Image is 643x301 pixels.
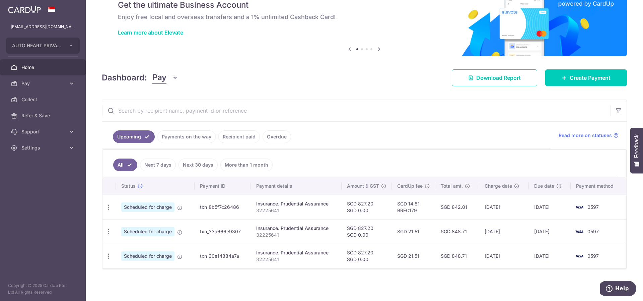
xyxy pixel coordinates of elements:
span: Pay [152,71,166,84]
span: 0597 [587,253,599,259]
td: [DATE] [529,219,571,244]
span: 0597 [587,204,599,210]
span: Download Report [476,74,521,82]
span: Total amt. [441,183,463,189]
span: Refer & Save [21,112,66,119]
p: [EMAIL_ADDRESS][DOMAIN_NAME] [11,23,75,30]
span: Charge date [485,183,512,189]
a: Next 7 days [140,159,176,171]
td: [DATE] [479,195,529,219]
td: SGD 848.71 [435,219,479,244]
p: 32225641 [256,232,336,238]
span: AUTO HEART PRIVATE LIMITED [12,42,62,49]
td: SGD 21.51 [392,219,435,244]
td: SGD 848.71 [435,244,479,268]
div: Insurance. Prudential Assurance [256,225,336,232]
td: txn_8b5f7c26486 [195,195,251,219]
a: Download Report [452,69,537,86]
span: Collect [21,96,66,103]
span: Support [21,128,66,135]
span: Scheduled for charge [121,202,174,212]
img: Bank Card [573,252,586,260]
span: Scheduled for charge [121,227,174,236]
span: Home [21,64,66,71]
td: [DATE] [479,244,529,268]
td: txn_33a666e9307 [195,219,251,244]
td: txn_30e14884a7a [195,244,251,268]
td: SGD 827.20 SGD 0.00 [342,244,392,268]
a: Recipient paid [218,130,260,143]
th: Payment method [571,177,626,195]
img: CardUp [8,5,41,13]
a: Next 30 days [178,159,218,171]
button: Feedback - Show survey [630,128,643,173]
a: More than 1 month [220,159,273,171]
span: CardUp fee [397,183,423,189]
input: Search by recipient name, payment id or reference [102,100,611,121]
a: Payments on the way [157,130,216,143]
a: Read more on statuses [559,132,619,139]
div: Insurance. Prudential Assurance [256,200,336,207]
td: SGD 827.20 SGD 0.00 [342,195,392,219]
img: Bank Card [573,203,586,211]
div: Insurance. Prudential Assurance [256,249,336,256]
td: SGD 14.81 BREC179 [392,195,435,219]
span: Feedback [634,134,640,158]
span: Pay [21,80,66,87]
td: SGD 21.51 [392,244,435,268]
span: Status [121,183,136,189]
a: Overdue [263,130,291,143]
span: Amount & GST [347,183,379,189]
td: [DATE] [529,244,571,268]
a: Create Payment [545,69,627,86]
a: All [113,159,137,171]
button: AUTO HEART PRIVATE LIMITED [6,38,80,54]
p: 32225641 [256,256,336,263]
span: Read more on statuses [559,132,612,139]
th: Payment ID [195,177,251,195]
p: 32225641 [256,207,336,214]
span: Scheduled for charge [121,251,174,261]
td: [DATE] [529,195,571,219]
a: Upcoming [113,130,155,143]
td: SGD 827.20 SGD 0.00 [342,219,392,244]
td: SGD 842.01 [435,195,479,219]
td: [DATE] [479,219,529,244]
span: Due date [534,183,554,189]
span: Create Payment [570,74,611,82]
iframe: Opens a widget where you can find more information [600,281,636,298]
h4: Dashboard: [102,72,147,84]
img: Bank Card [573,228,586,236]
span: 0597 [587,229,599,234]
span: Settings [21,144,66,151]
button: Pay [152,71,178,84]
th: Payment details [251,177,342,195]
h6: Enjoy free local and overseas transfers and a 1% unlimited Cashback Card! [118,13,611,21]
a: Learn more about Elevate [118,29,183,36]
